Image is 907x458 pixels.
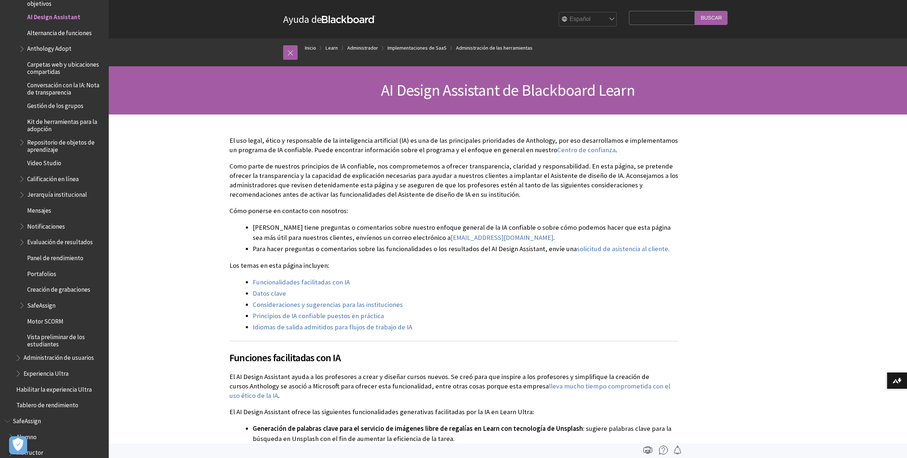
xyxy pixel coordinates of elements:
[27,220,65,230] span: Notificaciones
[643,446,652,454] img: Print
[559,12,617,27] select: Site Language Selector
[229,382,670,400] a: lleva mucho tiempo comprometida con el uso ético de la IA
[16,383,92,393] span: Habilitar la experiencia Ultra
[673,446,682,454] img: Follow this page
[381,80,635,100] span: AI Design Assistant de Blackboard Learn
[27,204,51,214] span: Mensajes
[229,372,649,390] span: El AI Design Assistant ayuda a los profesores a crear y diseñar cursos nuevos. Se creó para que i...
[253,312,384,320] a: Principios de IA confiable puestos en práctica
[27,43,71,53] span: Anthology Adopt
[278,391,279,400] span: .
[456,43,533,53] a: Administración de las herramientas
[27,11,80,21] span: AI Design Assistant
[253,244,679,254] li: Para hacer preguntas o comentarios sobre las funcionalidades o los resultados del AI Design Assis...
[27,100,83,109] span: Gestión de los grupos
[13,415,41,425] span: SafeAssign
[347,43,378,53] a: Administrador
[27,252,83,262] span: Panel de rendimiento
[27,27,92,37] span: Alternancia de funciones
[229,351,341,364] span: Funciones facilitadas con IA
[451,233,553,242] a: [EMAIL_ADDRESS][DOMAIN_NAME]
[27,58,104,75] span: Carpetas web y ubicaciones compartidas
[27,315,63,325] span: Motor SCORM
[229,408,534,416] span: El AI Design Assistant ofrece las siguientes funcionalidades generativas facilitadas por la IA en...
[253,424,671,443] span: : sugiere palabras clave para la búsqueda en Unsplash con el fin de aumentar la eficiencia de la ...
[253,289,286,298] a: Datos clave
[229,261,679,270] p: Los temas en esta página incluyen:
[27,268,56,278] span: Portafolios
[27,236,93,246] span: Evaluación de resultados
[27,173,79,183] span: Calificación en línea
[16,399,78,409] span: Tablero de rendimiento
[9,436,27,454] button: Abrir preferencias
[388,43,447,53] a: Implementaciones de SaaS
[27,136,104,153] span: Repositorio de objetos de aprendizaje
[27,299,55,309] span: SafeAssign
[253,424,583,433] span: Generación de palabras clave para el servicio de imágenes libre de regalías en Learn con tecnolog...
[27,189,87,199] span: Jerarquía institucional
[322,16,376,23] strong: Blackboard
[229,206,679,216] p: Cómo ponerse en contacto con nosotros:
[27,331,104,348] span: Vista preliminar de los estudiantes
[24,367,69,377] span: Experiencia Ultra
[248,382,250,390] span: .
[253,278,350,287] a: Funcionalidades facilitadas con IA
[229,136,679,155] p: El uso legal, ético y responsable de la inteligencia artificial (IA) es una de las principales pr...
[24,352,94,362] span: Administración de usuarios
[27,116,104,133] span: Kit de herramientas para la adopción
[250,382,549,390] span: Anthology se asoció a Microsoft para ofrecer esta funcionalidad, entre otras cosas porque esta em...
[326,43,338,53] a: Learn
[695,11,728,25] input: Buscar
[27,157,61,167] span: Video Studio
[659,446,668,454] img: More help
[305,43,316,53] a: Inicio
[253,300,403,309] a: Consideraciones y sugerencias para las instituciones
[27,79,104,96] span: Conversación con la IA: Nota de transparencia
[229,162,679,200] p: Como parte de nuestros principios de IA confiable, nos comprometemos a ofrecer transparencia, cla...
[283,13,376,26] a: Ayuda deBlackboard
[16,447,43,457] span: Instructor
[577,245,670,253] a: solicitud de asistencia al cliente.
[253,323,412,332] a: Idiomas de salida admitidos para flujos de trabajo de IA
[27,284,90,293] span: Creación de grabaciones
[16,431,37,441] span: Alumno
[253,222,679,243] li: [PERSON_NAME] tiene preguntas o comentarios sobre nuestro enfoque general de la IA confiable o so...
[557,146,616,154] a: Centro de confianza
